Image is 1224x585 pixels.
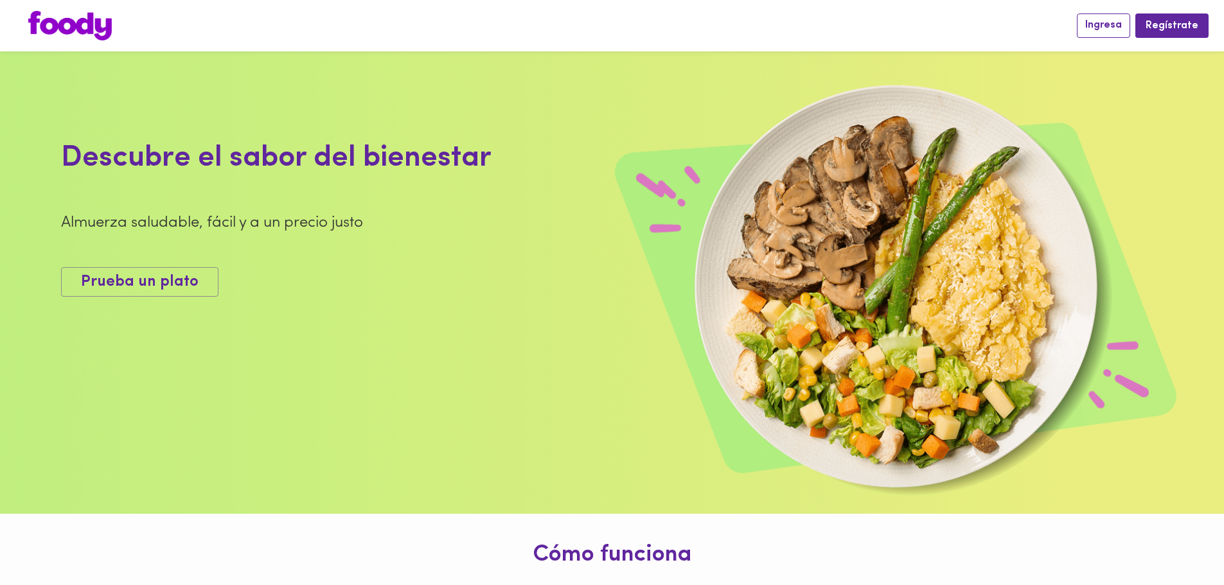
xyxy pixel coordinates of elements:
[61,267,218,297] button: Prueba un plato
[1077,13,1130,37] button: Ingresa
[1149,511,1211,572] iframe: Messagebird Livechat Widget
[10,543,1214,568] h1: Cómo funciona
[61,137,795,180] div: Descubre el sabor del bienestar
[81,273,199,292] span: Prueba un plato
[1146,20,1198,32] span: Regístrate
[1135,13,1209,37] button: Regístrate
[28,11,112,40] img: logo.png
[1085,19,1122,31] span: Ingresa
[61,212,795,234] div: Almuerza saludable, fácil y a un precio justo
